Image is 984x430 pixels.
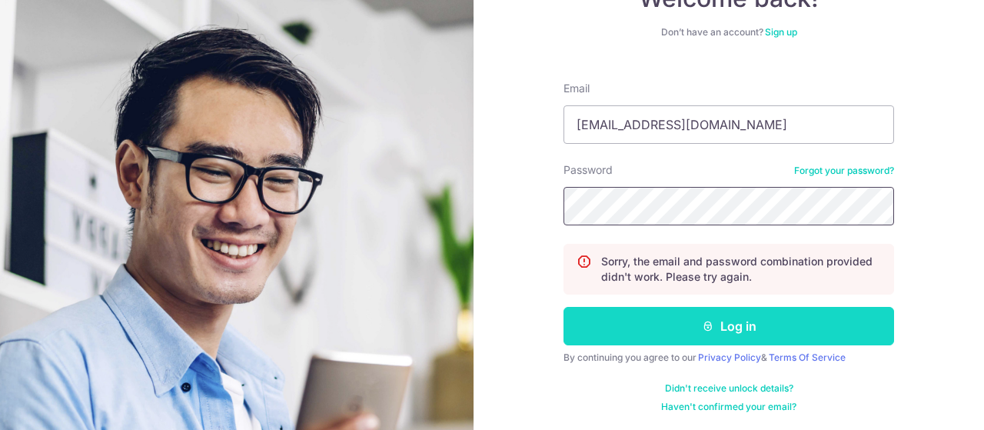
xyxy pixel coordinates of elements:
label: Password [563,162,613,178]
p: Sorry, the email and password combination provided didn't work. Please try again. [601,254,881,285]
a: Sign up [765,26,797,38]
label: Email [563,81,590,96]
div: Don’t have an account? [563,26,894,38]
button: Log in [563,307,894,345]
a: Haven't confirmed your email? [661,401,796,413]
a: Terms Of Service [769,352,846,363]
a: Forgot your password? [794,165,894,177]
a: Didn't receive unlock details? [665,382,793,395]
a: Privacy Policy [698,352,761,363]
input: Enter your Email [563,105,894,144]
div: By continuing you agree to our & [563,352,894,364]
